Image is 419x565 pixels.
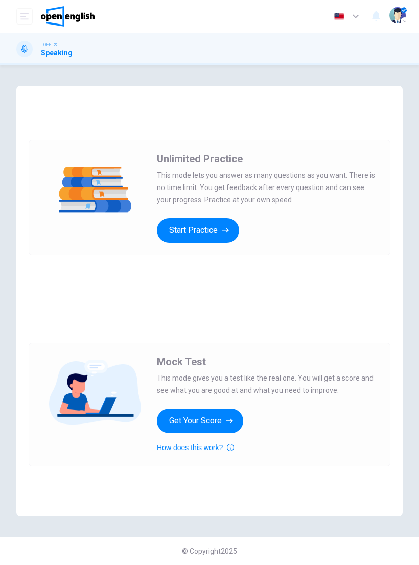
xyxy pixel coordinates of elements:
[41,49,73,57] h1: Speaking
[157,153,243,165] span: Unlimited Practice
[333,13,345,20] img: en
[157,218,239,243] button: Start Practice
[157,169,378,206] span: This mode lets you answer as many questions as you want. There is no time limit. You get feedback...
[157,409,243,433] button: Get Your Score
[157,356,206,368] span: Mock Test
[182,547,237,555] span: © Copyright 2025
[389,7,406,23] img: Profile picture
[157,372,378,396] span: This mode gives you a test like the real one. You will get a score and see what you are good at a...
[41,6,95,27] img: OpenEnglish logo
[16,8,33,25] button: open mobile menu
[157,441,234,454] button: How does this work?
[41,41,57,49] span: TOEFL®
